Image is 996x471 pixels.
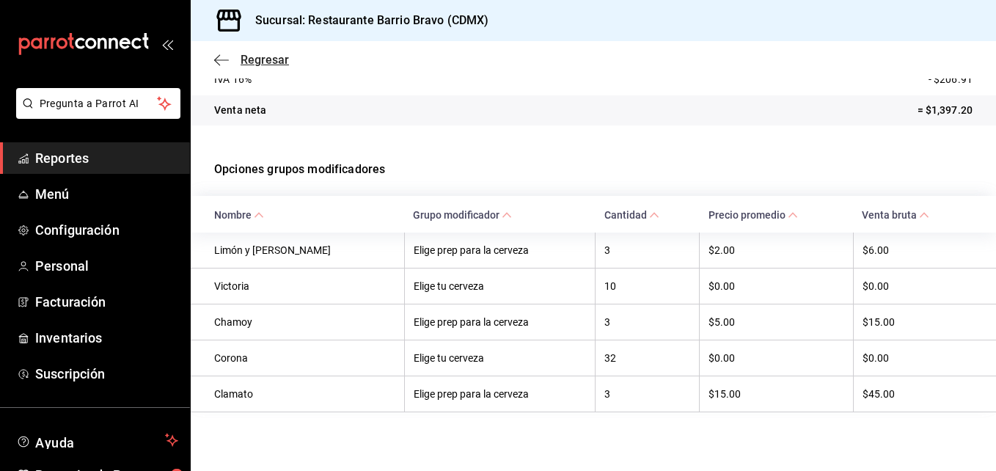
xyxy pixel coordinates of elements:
th: $6.00 [853,233,996,269]
th: Elige tu cerveza [404,340,596,376]
font: Configuración [35,222,120,238]
font: Facturación [35,294,106,310]
th: Elige prep para la cerveza [404,376,596,412]
th: Clamato [191,376,404,412]
span: Cantidad [604,209,659,221]
th: $0.00 [853,340,996,376]
span: Regresar [241,53,289,67]
th: $0.00 [700,340,853,376]
th: $0.00 [700,268,853,304]
button: open_drawer_menu [161,38,173,50]
span: Precio promedio [708,209,798,221]
p: = $1,397.20 [918,103,973,118]
span: Pregunta a Parrot AI [40,96,158,112]
th: 3 [596,233,700,269]
p: Venta neta [214,103,266,118]
th: Elige prep para la cerveza [404,304,596,340]
th: Elige prep para la cerveza [404,233,596,269]
th: Chamoy [191,304,404,340]
p: - $206.91 [929,72,973,87]
span: Ayuda [35,431,159,449]
p: IVA 16% [214,72,252,87]
font: Personal [35,258,89,274]
font: Cantidad [604,209,647,221]
font: Menú [35,186,70,202]
th: $0.00 [853,268,996,304]
font: Suscripción [35,366,105,381]
th: Elige tu cerveza [404,268,596,304]
font: Reportes [35,150,89,166]
th: $15.00 [853,304,996,340]
th: Limón y [PERSON_NAME] [191,233,404,269]
font: Inventarios [35,330,102,346]
a: Pregunta a Parrot AI [10,106,180,122]
th: $5.00 [700,304,853,340]
th: 32 [596,340,700,376]
button: Pregunta a Parrot AI [16,88,180,119]
button: Regresar [214,53,289,67]
th: $15.00 [700,376,853,412]
th: 10 [596,268,700,304]
th: 3 [596,304,700,340]
th: Corona [191,340,404,376]
th: $2.00 [700,233,853,269]
font: Nombre [214,209,252,221]
font: Precio promedio [708,209,786,221]
th: Victoria [191,268,404,304]
h3: Sucursal: Restaurante Barrio Bravo (CDMX) [243,12,488,29]
p: Opciones grupos modificadores [214,143,973,196]
span: Grupo modificador [413,209,512,221]
font: Venta bruta [862,209,917,221]
th: $45.00 [853,376,996,412]
span: Venta bruta [862,209,929,221]
th: 3 [596,376,700,412]
span: Nombre [214,209,264,221]
font: Grupo modificador [413,209,499,221]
